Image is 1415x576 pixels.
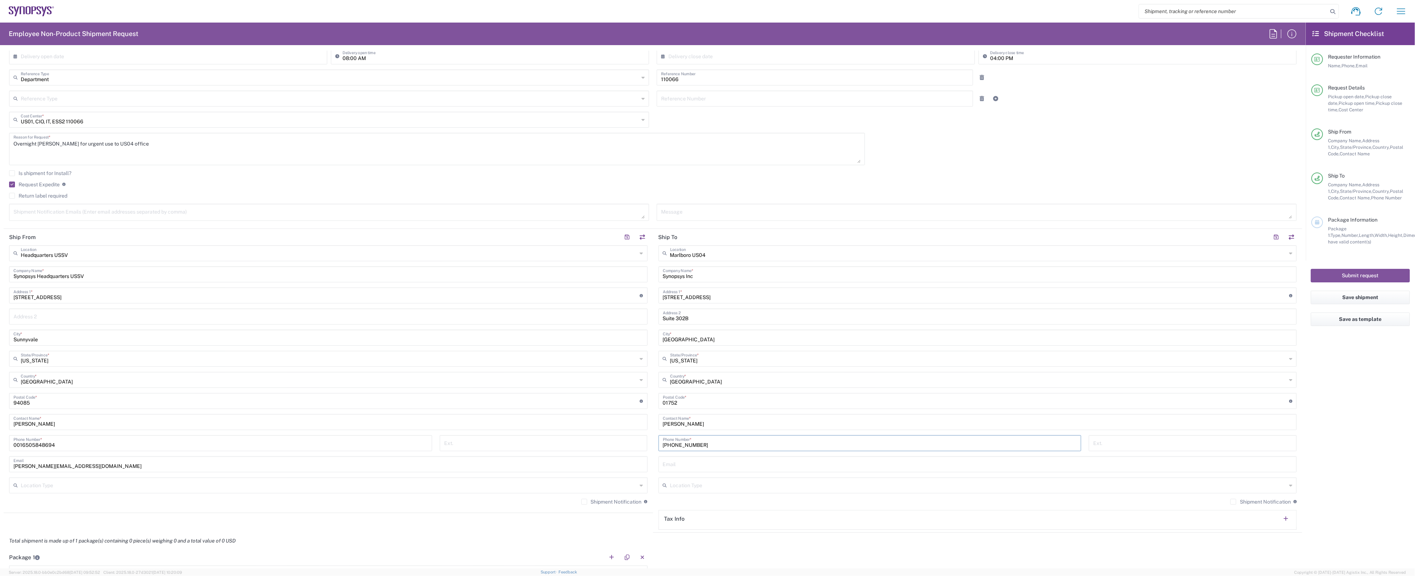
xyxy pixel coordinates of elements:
h2: Tax Info [664,515,685,523]
span: Number, [1341,233,1359,238]
span: Pickup open date, [1328,94,1365,99]
span: Server: 2025.18.0-bb0e0c2bd68 [9,570,100,575]
span: Email [1356,63,1368,68]
span: City, [1331,188,1340,194]
a: Feedback [558,570,577,574]
h2: Shipment Checklist [1312,29,1384,38]
a: Add Reference [991,94,1001,104]
span: Company Name, [1328,182,1362,187]
h2: Package 1 [9,554,40,561]
span: Name, [1328,63,1341,68]
h2: Ship To [659,234,678,241]
span: City, [1331,144,1340,150]
button: Save shipment [1311,291,1410,304]
span: Copyright © [DATE]-[DATE] Agistix Inc., All Rights Reserved [1294,569,1406,576]
span: Country, [1372,188,1390,194]
span: Type, [1331,233,1341,238]
input: Shipment, tracking or reference number [1139,4,1328,18]
span: Client: 2025.18.0-27d3021 [103,570,182,575]
label: Shipment Notification [581,499,642,505]
a: Remove Reference [977,94,987,104]
span: Company Name, [1328,138,1362,143]
label: Shipment Notification [1230,499,1291,505]
span: Contact Name, [1340,195,1371,200]
span: Pickup open time, [1339,100,1376,106]
span: Cost Center [1339,107,1363,112]
em: Total shipment is made up of 1 package(s) containing 0 piece(s) weighing 0 and a total value of 0... [4,538,241,544]
span: Ship From [1328,129,1351,135]
label: Is shipment for Install? [9,170,71,176]
span: Phone, [1341,63,1356,68]
span: Request Details [1328,85,1365,91]
button: Submit request [1311,269,1410,282]
h2: Employee Non-Product Shipment Request [9,29,138,38]
label: Request Expedite [9,182,60,187]
a: Support [541,570,559,574]
span: Package 1: [1328,226,1347,238]
span: Length, [1359,233,1375,238]
span: [DATE] 09:52:52 [70,570,100,575]
span: State/Province, [1340,188,1372,194]
span: Contact Name [1340,151,1370,156]
label: Return label required [9,193,67,199]
span: Package Information [1328,217,1378,223]
button: Save as template [1311,313,1410,326]
span: Height, [1388,233,1403,238]
a: Remove Reference [977,72,987,83]
span: Ship To [1328,173,1345,179]
span: Phone Number [1371,195,1402,200]
span: Country, [1372,144,1390,150]
span: State/Province, [1340,144,1372,150]
span: Width, [1375,233,1388,238]
span: [DATE] 10:20:09 [153,570,182,575]
span: Requester Information [1328,54,1380,60]
h2: Ship From [9,234,36,241]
